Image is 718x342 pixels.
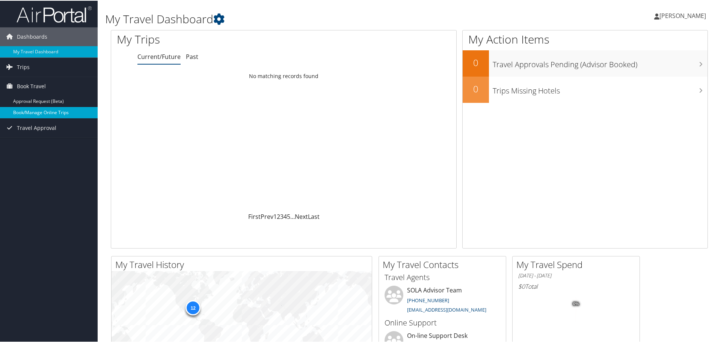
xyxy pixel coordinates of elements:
h6: Total [518,282,634,290]
a: Prev [261,212,273,220]
a: [PHONE_NUMBER] [407,296,449,303]
a: Current/Future [137,52,181,60]
a: 3 [280,212,284,220]
a: 0Travel Approvals Pending (Advisor Booked) [463,50,707,76]
span: … [290,212,295,220]
h2: My Travel Contacts [383,258,506,270]
h3: Online Support [385,317,500,327]
a: [EMAIL_ADDRESS][DOMAIN_NAME] [407,306,486,312]
h1: My Action Items [463,31,707,47]
span: $0 [518,282,525,290]
li: SOLA Advisor Team [381,285,504,316]
span: Book Travel [17,76,46,95]
span: Dashboards [17,27,47,45]
a: 5 [287,212,290,220]
h6: [DATE] - [DATE] [518,271,634,279]
h1: My Travel Dashboard [105,11,511,26]
a: First [248,212,261,220]
td: No matching records found [111,69,456,82]
a: 4 [284,212,287,220]
a: Next [295,212,308,220]
span: Trips [17,57,30,76]
h2: 0 [463,82,489,95]
tspan: 0% [573,301,579,306]
h2: My Travel Spend [516,258,640,270]
div: 12 [186,300,201,315]
a: Last [308,212,320,220]
h3: Trips Missing Hotels [493,81,707,95]
a: 0Trips Missing Hotels [463,76,707,102]
a: Past [186,52,198,60]
img: airportal-logo.png [17,5,92,23]
a: 1 [273,212,277,220]
span: [PERSON_NAME] [659,11,706,19]
h1: My Trips [117,31,307,47]
a: [PERSON_NAME] [654,4,713,26]
h2: My Travel History [115,258,372,270]
h2: 0 [463,56,489,68]
h3: Travel Approvals Pending (Advisor Booked) [493,55,707,69]
h3: Travel Agents [385,271,500,282]
span: Travel Approval [17,118,56,137]
a: 2 [277,212,280,220]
